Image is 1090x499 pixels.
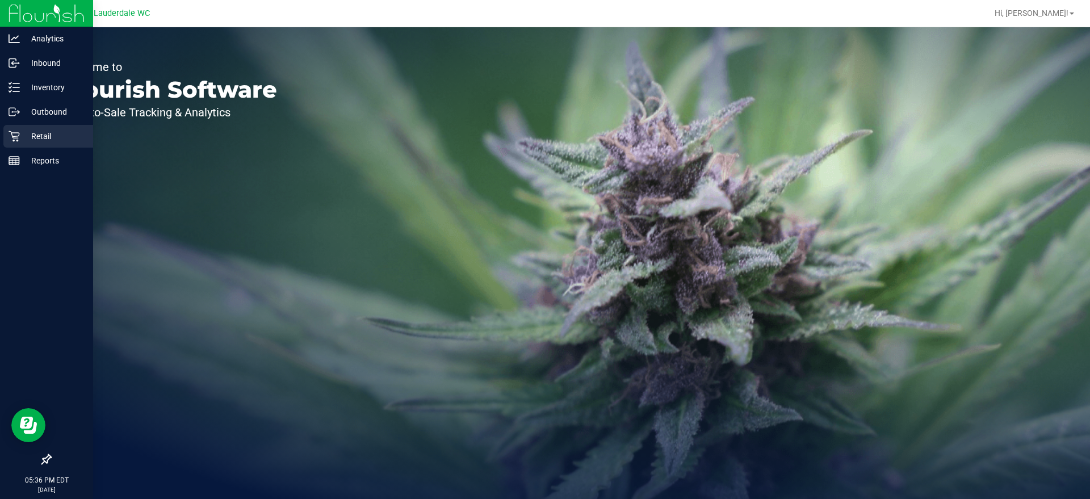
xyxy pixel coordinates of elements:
[20,81,88,94] p: Inventory
[9,106,20,118] inline-svg: Outbound
[20,129,88,143] p: Retail
[82,9,150,18] span: Ft. Lauderdale WC
[9,131,20,142] inline-svg: Retail
[5,475,88,485] p: 05:36 PM EDT
[20,105,88,119] p: Outbound
[9,57,20,69] inline-svg: Inbound
[61,61,277,73] p: Welcome to
[9,33,20,44] inline-svg: Analytics
[61,107,277,118] p: Seed-to-Sale Tracking & Analytics
[995,9,1068,18] span: Hi, [PERSON_NAME]!
[61,78,277,101] p: Flourish Software
[5,485,88,494] p: [DATE]
[20,56,88,70] p: Inbound
[9,155,20,166] inline-svg: Reports
[9,82,20,93] inline-svg: Inventory
[11,408,45,442] iframe: Resource center
[20,154,88,167] p: Reports
[20,32,88,45] p: Analytics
